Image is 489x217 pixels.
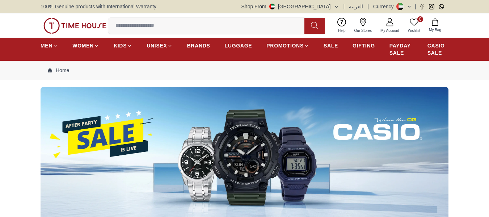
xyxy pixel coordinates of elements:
a: UNISEX [147,39,172,52]
img: United Arab Emirates [269,4,275,9]
span: Wishlist [405,28,423,33]
span: | [415,3,416,10]
span: Our Stores [351,28,375,33]
div: Currency [373,3,397,10]
button: Shop From[GEOGRAPHIC_DATA] [241,3,339,10]
span: UNISEX [147,42,167,49]
span: My Account [378,28,402,33]
span: SALE [324,42,338,49]
a: PROMOTIONS [266,39,309,52]
span: WOMEN [72,42,94,49]
span: GIFTING [353,42,375,49]
a: Our Stores [350,16,376,35]
a: BRANDS [187,39,210,52]
a: MEN [41,39,58,52]
span: 0 [417,16,423,22]
span: My Bag [426,27,444,33]
span: | [367,3,369,10]
span: PROMOTIONS [266,42,304,49]
a: Facebook [419,4,425,9]
a: CASIO SALE [427,39,448,59]
a: GIFTING [353,39,375,52]
a: Instagram [429,4,434,9]
a: Help [334,16,350,35]
span: LUGGAGE [225,42,252,49]
a: Home [48,67,69,74]
button: العربية [349,3,363,10]
a: SALE [324,39,338,52]
span: 100% Genuine products with International Warranty [41,3,156,10]
nav: Breadcrumb [41,61,448,80]
a: Whatsapp [439,4,444,9]
span: CASIO SALE [427,42,448,57]
a: 0Wishlist [404,16,425,35]
img: ... [43,18,106,34]
a: PAYDAY SALE [389,39,413,59]
span: Help [335,28,349,33]
a: WOMEN [72,39,99,52]
span: BRANDS [187,42,210,49]
a: KIDS [114,39,132,52]
span: | [343,3,345,10]
span: MEN [41,42,52,49]
a: LUGGAGE [225,39,252,52]
span: PAYDAY SALE [389,42,413,57]
button: My Bag [425,17,446,34]
span: KIDS [114,42,127,49]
